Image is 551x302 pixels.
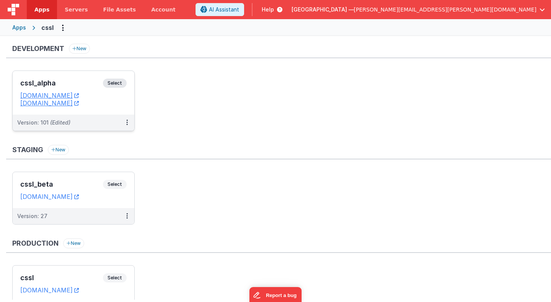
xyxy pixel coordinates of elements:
h3: cssl_alpha [20,79,103,87]
button: New [48,145,69,155]
span: Servers [65,6,88,13]
span: AI Assistant [209,6,239,13]
a: [DOMAIN_NAME] [20,193,79,200]
span: Select [103,180,127,189]
a: [DOMAIN_NAME] [20,99,79,107]
div: Apps [12,24,26,31]
span: Apps [34,6,49,13]
span: [GEOGRAPHIC_DATA] — [292,6,354,13]
span: [PERSON_NAME][EMAIL_ADDRESS][PERSON_NAME][DOMAIN_NAME] [354,6,536,13]
button: [GEOGRAPHIC_DATA] — [PERSON_NAME][EMAIL_ADDRESS][PERSON_NAME][DOMAIN_NAME] [292,6,545,13]
a: [DOMAIN_NAME] [20,92,79,99]
button: New [63,238,84,248]
h3: Development [12,45,64,53]
h3: Production [12,240,59,247]
div: cssl [41,23,54,32]
span: Select [103,273,127,282]
a: [DOMAIN_NAME] [20,286,79,294]
button: Options [57,21,69,34]
span: File Assets [103,6,136,13]
span: (Edited) [50,119,70,126]
button: New [69,44,90,54]
div: Version: 27 [17,212,47,220]
h3: Staging [12,146,43,154]
span: Select [103,79,127,88]
button: AI Assistant [196,3,244,16]
h3: cssl_beta [20,181,103,188]
h3: cssl [20,274,103,282]
div: Version: 101 [17,119,70,126]
span: Help [262,6,274,13]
